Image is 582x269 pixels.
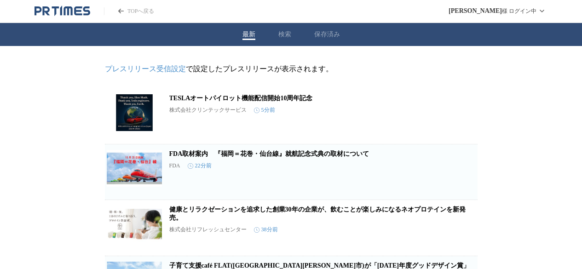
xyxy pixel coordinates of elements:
[169,106,247,114] p: 株式会社クリンテックサービス
[35,6,90,17] a: PR TIMESのトップページはこちら
[169,95,313,102] a: TESLAオートパイロット機能配信開始10周年記念
[107,206,162,242] img: 健康とリラクゼーションを追求した創業30年の企業が、飲むことが楽しみになるネオプロテインを新発売。
[107,94,162,131] img: TESLAオートパイロット機能配信開始10周年記念
[278,30,291,39] button: 検索
[169,226,247,234] p: 株式会社リフレッシュセンター
[449,7,502,15] span: [PERSON_NAME]
[105,65,186,73] a: プレスリリース受信設定
[254,226,278,234] time: 38分前
[104,7,154,15] a: PR TIMESのトップページはこちら
[169,206,466,221] a: 健康とリラクゼーションを追求した創業30年の企業が、飲むことが楽しみになるネオプロテインを新発売。
[169,150,369,157] a: FDA取材案内 『福岡＝花巻・仙台線』就航記念式典の取材について
[107,150,162,187] img: FDA取材案内 『福岡＝花巻・仙台線』就航記念式典の取材について
[314,30,340,39] button: 保存済み
[169,162,180,169] p: FDA
[105,64,478,74] p: で設定したプレスリリースが表示されます。
[242,30,255,39] button: 最新
[254,106,275,114] time: 5分前
[188,162,212,170] time: 22分前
